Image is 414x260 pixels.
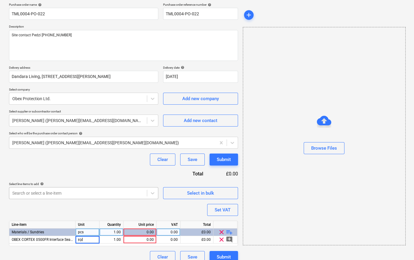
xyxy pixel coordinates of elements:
[245,11,252,19] span: add
[12,238,133,242] span: OBEX CORTEX 0500FR Interface Sealing Membrane - Class B s3,d0 200mm
[126,229,154,236] div: 0.00
[124,221,156,229] div: Unit price
[9,221,76,229] div: Line-item
[207,204,238,216] button: Set VAT
[78,132,82,135] span: help
[9,66,158,71] p: Delivery address
[182,95,219,103] div: Add new company
[163,71,238,83] input: Delivery date not specified
[226,229,233,236] span: playlist_add
[218,229,225,236] span: clear
[9,182,158,186] div: Select line-items to add
[304,142,344,154] button: Browse Files
[207,3,211,7] span: help
[163,3,238,7] div: Purchase order reference number
[9,8,158,20] input: Document name
[163,8,238,20] input: Reference number
[9,109,158,115] p: Select supplier or subcontractor contact
[159,236,178,244] div: 0.00
[218,236,225,243] span: clear
[12,230,44,234] span: Materials / Sundries
[184,117,217,124] div: Add new contact
[76,221,100,229] div: Unit
[39,182,44,186] span: help
[9,30,238,61] textarea: Site contact Pedzi [PHONE_NUMBER]
[180,229,213,236] div: £0.00
[226,236,233,243] span: add_comment
[126,236,154,244] div: 0.00
[9,3,158,7] div: Purchase order name
[163,115,238,127] button: Add new contact
[102,236,121,244] div: 1.00
[102,229,121,236] div: 1.00
[100,221,124,229] div: Quantity
[180,154,205,166] button: Save
[159,229,178,236] div: 0.00
[156,221,180,229] div: VAT
[163,187,238,199] button: Select in bulk
[9,25,238,30] p: Description
[188,156,197,163] div: Save
[217,156,231,163] div: Submit
[160,170,213,177] div: Total
[163,66,238,70] div: Delivery date
[180,221,213,229] div: Total
[157,156,168,163] div: Clear
[384,231,414,260] iframe: Chat Widget
[163,93,238,105] button: Add new company
[180,236,213,244] div: £0.00
[180,66,184,69] span: help
[311,144,337,152] div: Browse Files
[215,206,231,214] div: Set VAT
[187,189,214,197] div: Select in bulk
[9,88,158,93] p: Select company
[9,71,158,83] input: Delivery address
[243,27,406,245] div: Browse Files
[210,154,238,166] button: Submit
[37,3,42,7] span: help
[213,170,238,177] div: £0.00
[76,229,100,236] div: pcs
[150,154,175,166] button: Clear
[9,131,238,135] div: Select who will be the purchase order contact person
